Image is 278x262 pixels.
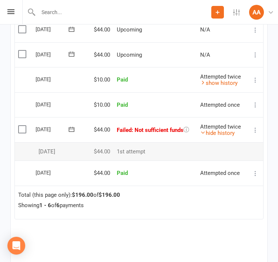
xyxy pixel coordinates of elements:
td: $44.00 [87,42,114,67]
td: $10.00 [87,92,114,117]
input: Search... [36,7,211,17]
span: Paid [117,102,128,108]
span: Attempted once [200,170,240,176]
span: : Not sufficient funds [132,127,183,133]
div: [DATE] [36,99,70,110]
div: [DATE] [36,23,70,35]
div: Total (this page only): of [18,192,260,198]
strong: 1 - 6 [39,202,51,209]
td: $44.00 [87,142,114,161]
strong: $196.00 [72,192,93,198]
td: 1st attempt [113,142,196,161]
td: $44.00 [87,117,114,142]
span: Attempted twice [200,73,241,80]
td: $10.00 [87,67,114,92]
span: Failed [117,127,183,133]
span: Upcoming [117,26,142,33]
td: $44.00 [87,160,114,186]
span: Paid [117,76,128,83]
span: Upcoming [117,52,142,58]
span: N/A [200,52,210,58]
span: N/A [200,26,210,33]
span: Attempted twice [200,123,241,130]
td: $44.00 [87,17,114,42]
strong: $196.00 [99,192,120,198]
div: [DATE] [36,123,70,135]
a: show history [200,80,238,86]
div: [DATE] [36,167,70,178]
div: [DATE] [36,73,70,85]
div: [DATE] [36,49,70,60]
strong: 6 [56,202,60,209]
span: Attempted once [200,102,240,108]
div: Showing of payments [18,202,251,209]
div: [DATE] [36,149,83,155]
div: Open Intercom Messenger [7,237,25,255]
div: AA [249,5,264,20]
span: Paid [117,170,128,176]
a: hide history [200,130,235,136]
